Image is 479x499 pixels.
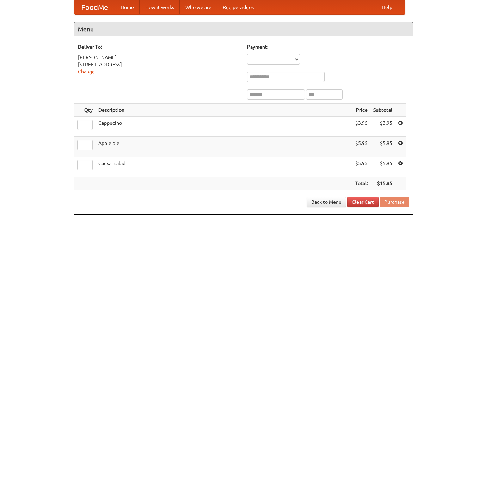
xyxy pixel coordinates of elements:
[78,69,95,74] a: Change
[140,0,180,14] a: How it works
[380,197,409,207] button: Purchase
[352,104,370,117] th: Price
[247,43,409,50] h5: Payment:
[96,104,352,117] th: Description
[352,137,370,157] td: $5.95
[307,197,346,207] a: Back to Menu
[180,0,217,14] a: Who we are
[78,61,240,68] div: [STREET_ADDRESS]
[115,0,140,14] a: Home
[217,0,259,14] a: Recipe videos
[74,104,96,117] th: Qty
[352,177,370,190] th: Total:
[96,117,352,137] td: Cappucino
[370,157,395,177] td: $5.95
[370,117,395,137] td: $3.95
[74,0,115,14] a: FoodMe
[96,137,352,157] td: Apple pie
[96,157,352,177] td: Caesar salad
[78,43,240,50] h5: Deliver To:
[74,22,413,36] h4: Menu
[347,197,379,207] a: Clear Cart
[370,137,395,157] td: $5.95
[352,157,370,177] td: $5.95
[370,177,395,190] th: $15.85
[78,54,240,61] div: [PERSON_NAME]
[352,117,370,137] td: $3.95
[376,0,398,14] a: Help
[370,104,395,117] th: Subtotal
